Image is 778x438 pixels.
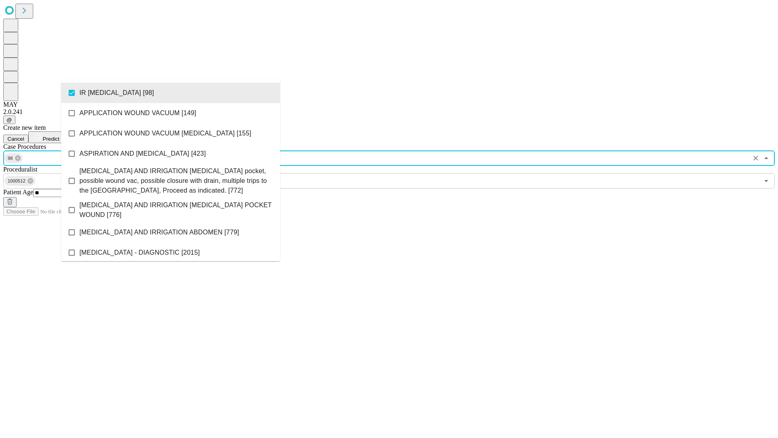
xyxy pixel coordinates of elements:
[79,248,200,258] span: [MEDICAL_DATA] - DIAGNOSTIC [2015]
[4,176,35,186] div: 1000512
[79,108,196,118] span: APPLICATION WOUND VACUUM [149]
[28,131,66,143] button: Predict
[3,166,37,173] span: Proceduralist
[4,153,23,163] div: 98
[79,200,274,220] span: [MEDICAL_DATA] AND IRRIGATION [MEDICAL_DATA] POCKET WOUND [776]
[3,108,775,116] div: 2.0.241
[79,88,154,98] span: IR [MEDICAL_DATA] [98]
[79,129,251,138] span: APPLICATION WOUND VACUUM [MEDICAL_DATA] [155]
[3,101,775,108] div: MAY
[4,176,29,186] span: 1000512
[761,175,772,187] button: Open
[3,116,15,124] button: @
[3,189,33,195] span: Patient Age
[79,166,274,195] span: [MEDICAL_DATA] AND IRRIGATION [MEDICAL_DATA] pocket, possible wound vac, possible closure with dr...
[79,228,239,237] span: [MEDICAL_DATA] AND IRRIGATION ABDOMEN [779]
[79,149,206,159] span: ASPIRATION AND [MEDICAL_DATA] [423]
[3,135,28,143] button: Cancel
[6,117,12,123] span: @
[4,154,16,163] span: 98
[3,143,46,150] span: Scheduled Procedure
[43,136,59,142] span: Predict
[761,152,772,164] button: Close
[7,136,24,142] span: Cancel
[750,152,761,164] button: Clear
[3,124,46,131] span: Create new item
